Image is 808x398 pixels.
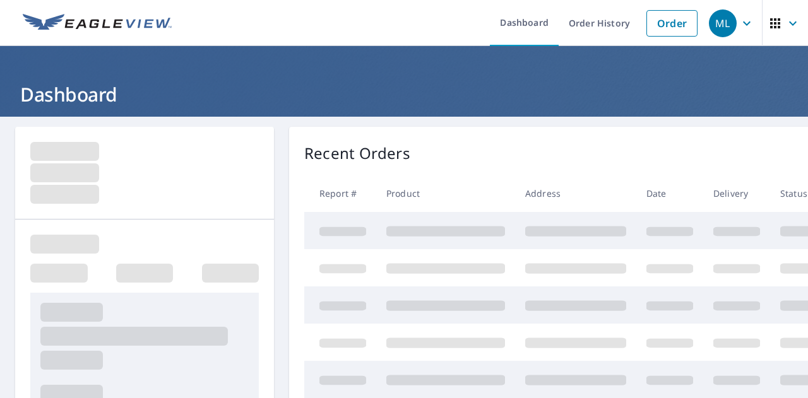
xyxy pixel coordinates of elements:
h1: Dashboard [15,81,793,107]
div: ML [709,9,737,37]
th: Date [636,175,703,212]
th: Address [515,175,636,212]
a: Order [646,10,698,37]
th: Delivery [703,175,770,212]
p: Recent Orders [304,142,410,165]
th: Report # [304,175,376,212]
th: Product [376,175,515,212]
img: EV Logo [23,14,172,33]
